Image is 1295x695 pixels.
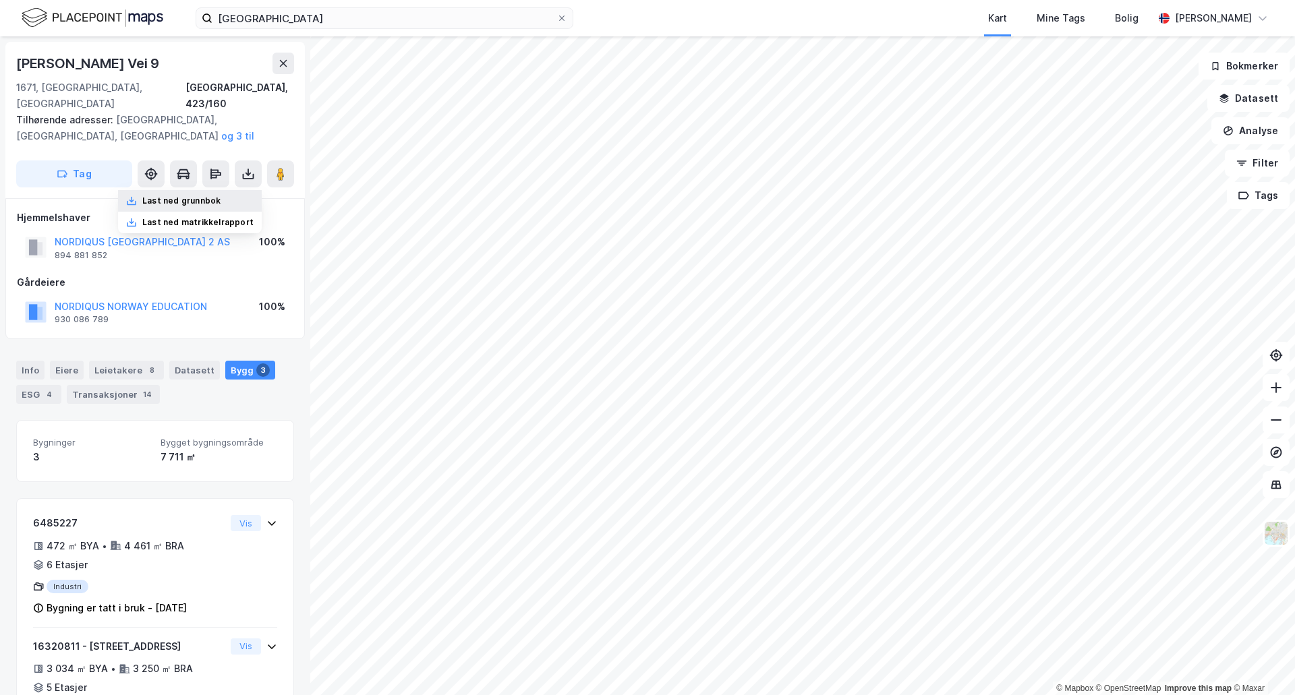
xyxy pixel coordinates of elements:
[47,600,187,616] div: Bygning er tatt i bruk - [DATE]
[1165,684,1232,693] a: Improve this map
[17,210,293,226] div: Hjemmelshaver
[1207,85,1290,112] button: Datasett
[16,114,116,125] span: Tilhørende adresser:
[212,8,556,28] input: Søk på adresse, matrikkel, gårdeiere, leietakere eller personer
[1263,520,1289,546] img: Z
[169,361,220,380] div: Datasett
[102,541,107,551] div: •
[1115,10,1139,26] div: Bolig
[16,385,61,404] div: ESG
[55,314,109,325] div: 930 086 789
[16,160,132,187] button: Tag
[111,663,116,674] div: •
[33,449,150,465] div: 3
[1228,630,1295,695] div: Kontrollprogram for chat
[33,638,225,655] div: 16320811 - [STREET_ADDRESS]
[1227,182,1290,209] button: Tags
[47,538,99,554] div: 472 ㎡ BYA
[16,80,185,112] div: 1671, [GEOGRAPHIC_DATA], [GEOGRAPHIC_DATA]
[89,361,164,380] div: Leietakere
[161,437,277,448] span: Bygget bygningsområde
[1056,684,1093,693] a: Mapbox
[142,195,221,206] div: Last ned grunnbok
[47,557,88,573] div: 6 Etasjer
[259,299,285,315] div: 100%
[16,361,45,380] div: Info
[231,515,261,531] button: Vis
[988,10,1007,26] div: Kart
[133,661,193,677] div: 3 250 ㎡ BRA
[124,538,184,554] div: 4 461 ㎡ BRA
[1225,150,1290,177] button: Filter
[33,437,150,448] span: Bygninger
[1228,630,1295,695] iframe: Chat Widget
[42,388,56,401] div: 4
[225,361,275,380] div: Bygg
[1096,684,1161,693] a: OpenStreetMap
[47,661,108,677] div: 3 034 ㎡ BYA
[22,6,163,30] img: logo.f888ab2527a4732fd821a326f86c7f29.svg
[161,449,277,465] div: 7 711 ㎡
[16,112,283,144] div: [GEOGRAPHIC_DATA], [GEOGRAPHIC_DATA], [GEOGRAPHIC_DATA]
[50,361,84,380] div: Eiere
[55,250,107,261] div: 894 881 852
[33,515,225,531] div: 6485227
[17,274,293,291] div: Gårdeiere
[67,385,160,404] div: Transaksjoner
[256,363,270,377] div: 3
[140,388,154,401] div: 14
[142,217,254,228] div: Last ned matrikkelrapport
[1199,53,1290,80] button: Bokmerker
[145,363,159,377] div: 8
[231,638,261,655] button: Vis
[259,234,285,250] div: 100%
[16,53,162,74] div: [PERSON_NAME] Vei 9
[1037,10,1085,26] div: Mine Tags
[185,80,294,112] div: [GEOGRAPHIC_DATA], 423/160
[1175,10,1252,26] div: [PERSON_NAME]
[1211,117,1290,144] button: Analyse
